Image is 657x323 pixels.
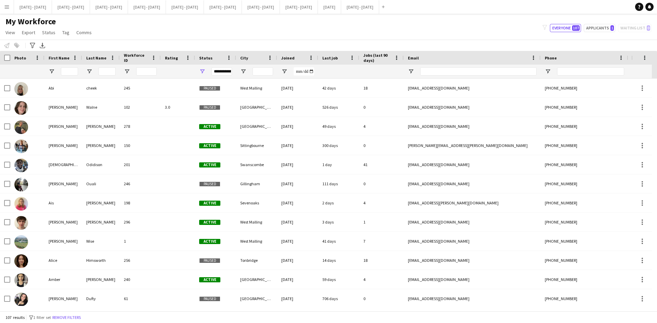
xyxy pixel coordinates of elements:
[541,213,628,231] div: [PHONE_NUMBER]
[199,258,220,263] span: Paused
[44,193,82,212] div: Ais
[90,0,128,14] button: [DATE] - [DATE]
[318,155,359,174] div: 1 day
[404,193,541,212] div: [EMAIL_ADDRESS][PERSON_NAME][DOMAIN_NAME]
[404,174,541,193] div: [EMAIL_ADDRESS][DOMAIN_NAME]
[82,174,120,193] div: Ouali
[404,136,541,155] div: [PERSON_NAME][EMAIL_ADDRESS][PERSON_NAME][DOMAIN_NAME]
[120,79,161,97] div: 245
[236,136,277,155] div: Sittingbourne
[74,28,94,37] a: Comms
[277,174,318,193] div: [DATE]
[584,24,615,32] button: Applicants1
[541,174,628,193] div: [PHONE_NUMBER]
[404,251,541,270] div: [EMAIL_ADDRESS][DOMAIN_NAME]
[545,68,551,75] button: Open Filter Menu
[541,155,628,174] div: [PHONE_NUMBER]
[61,67,78,76] input: First Name Filter Input
[240,55,248,60] span: City
[14,273,28,287] img: Amber Ahmed
[161,98,195,117] div: 3.0
[318,193,359,212] div: 2 days
[14,197,28,211] img: Ais McSharry
[359,270,404,289] div: 4
[318,174,359,193] div: 111 days
[5,16,56,27] span: My Workforce
[294,67,314,76] input: Joined Filter Input
[363,53,391,63] span: Jobs (last 90 days)
[44,213,82,231] div: [PERSON_NAME]
[14,216,28,230] img: Alexander Lester
[277,98,318,117] div: [DATE]
[120,193,161,212] div: 198
[166,0,204,14] button: [DATE] - [DATE]
[277,289,318,308] div: [DATE]
[557,67,624,76] input: Phone Filter Input
[44,79,82,97] div: Abi
[610,25,614,31] span: 1
[359,174,404,193] div: 0
[404,98,541,117] div: [EMAIL_ADDRESS][DOMAIN_NAME]
[5,29,15,36] span: View
[236,155,277,174] div: Swanscombe
[277,117,318,136] div: [DATE]
[541,117,628,136] div: [PHONE_NUMBER]
[82,251,120,270] div: Himsworth
[86,68,92,75] button: Open Filter Menu
[318,117,359,136] div: 49 days
[404,232,541,251] div: [EMAIL_ADDRESS][DOMAIN_NAME]
[236,79,277,97] div: West Malling
[22,29,35,36] span: Export
[204,0,242,14] button: [DATE] - [DATE]
[318,232,359,251] div: 41 days
[124,53,149,63] span: Workforce ID
[62,29,69,36] span: Tag
[38,41,47,50] app-action-btn: Export XLSX
[318,270,359,289] div: 59 days
[14,235,28,249] img: Alexandra Wise
[44,117,82,136] div: [PERSON_NAME]
[277,136,318,155] div: [DATE]
[318,136,359,155] div: 300 days
[14,159,28,172] img: Adesua Odidison
[281,68,287,75] button: Open Filter Menu
[541,289,628,308] div: [PHONE_NUMBER]
[44,289,82,308] div: [PERSON_NAME]
[42,29,55,36] span: Status
[44,136,82,155] div: [PERSON_NAME]
[404,289,541,308] div: [EMAIL_ADDRESS][DOMAIN_NAME]
[76,29,92,36] span: Comms
[82,117,120,136] div: [PERSON_NAME]
[49,68,55,75] button: Open Filter Menu
[359,232,404,251] div: 7
[280,0,318,14] button: [DATE] - [DATE]
[236,174,277,193] div: Gillingham
[14,82,28,96] img: Abi cheek
[404,117,541,136] div: [EMAIL_ADDRESS][DOMAIN_NAME]
[199,162,220,167] span: Active
[120,270,161,289] div: 240
[242,0,280,14] button: [DATE] - [DATE]
[199,105,220,110] span: Paused
[60,28,72,37] a: Tag
[341,0,379,14] button: [DATE] - [DATE]
[318,213,359,231] div: 3 days
[120,289,161,308] div: 61
[572,25,580,31] span: 107
[44,251,82,270] div: Alice
[236,270,277,289] div: [GEOGRAPHIC_DATA]
[199,86,220,91] span: Paused
[3,28,18,37] a: View
[39,28,58,37] a: Status
[51,314,82,321] button: Remove filters
[120,232,161,251] div: 1
[82,289,120,308] div: Dufty
[359,155,404,174] div: 41
[408,55,419,60] span: Email
[404,270,541,289] div: [EMAIL_ADDRESS][DOMAIN_NAME]
[236,117,277,136] div: [GEOGRAPHIC_DATA]
[240,68,246,75] button: Open Filter Menu
[199,55,212,60] span: Status
[541,251,628,270] div: [PHONE_NUMBER]
[120,117,161,136] div: 278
